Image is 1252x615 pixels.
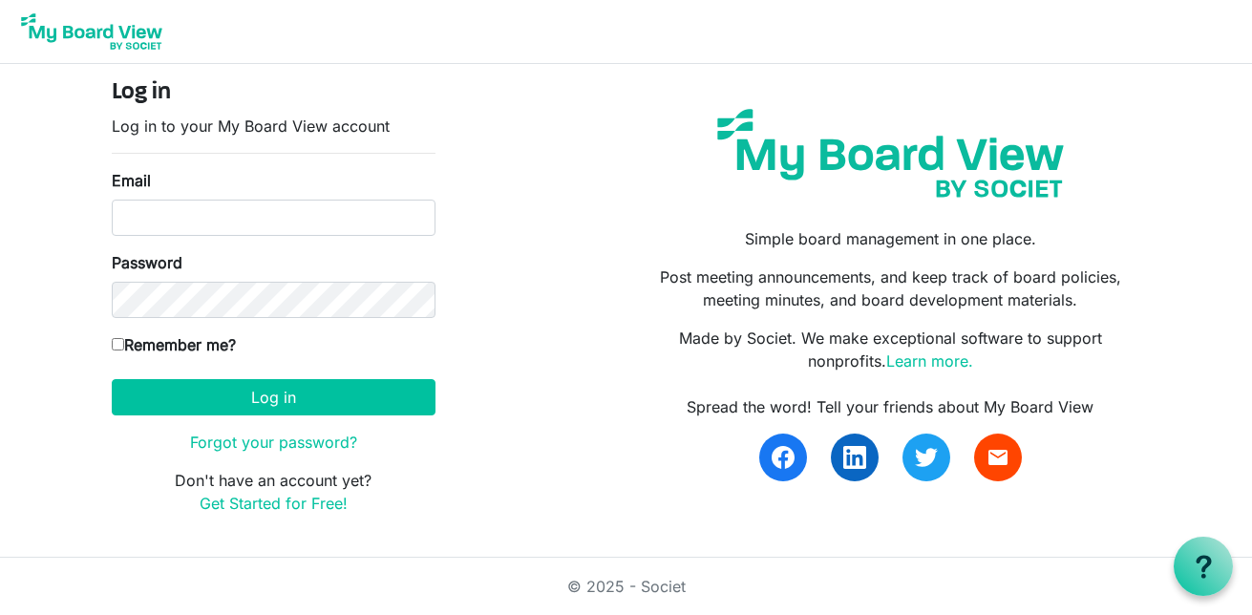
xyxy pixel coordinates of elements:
[112,251,182,274] label: Password
[974,434,1022,481] a: email
[640,395,1140,418] div: Spread the word! Tell your friends about My Board View
[567,577,686,596] a: © 2025 - Societ
[915,446,938,469] img: twitter.svg
[112,469,435,515] p: Don't have an account yet?
[200,494,348,513] a: Get Started for Free!
[640,265,1140,311] p: Post meeting announcements, and keep track of board policies, meeting minutes, and board developm...
[703,95,1078,212] img: my-board-view-societ.svg
[15,8,168,55] img: My Board View Logo
[772,446,795,469] img: facebook.svg
[640,327,1140,372] p: Made by Societ. We make exceptional software to support nonprofits.
[112,338,124,350] input: Remember me?
[112,169,151,192] label: Email
[112,115,435,138] p: Log in to your My Board View account
[843,446,866,469] img: linkedin.svg
[190,433,357,452] a: Forgot your password?
[886,351,973,371] a: Learn more.
[112,379,435,415] button: Log in
[112,333,236,356] label: Remember me?
[640,227,1140,250] p: Simple board management in one place.
[987,446,1009,469] span: email
[112,79,435,107] h4: Log in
